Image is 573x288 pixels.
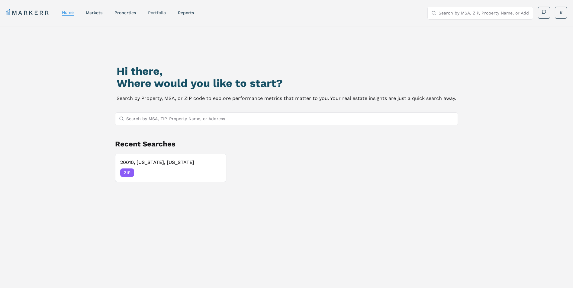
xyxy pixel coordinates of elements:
[126,113,454,125] input: Search by MSA, ZIP, Property Name, or Address
[555,7,567,19] button: K
[114,10,136,15] a: properties
[178,10,194,15] a: reports
[120,159,221,166] h3: 20010, [US_STATE], [US_STATE]
[86,10,102,15] a: markets
[115,154,226,182] button: 20010, [US_STATE], [US_STATE]ZIP[DATE]
[117,65,456,77] h1: Hi there,
[148,10,166,15] a: Portfolio
[439,7,529,19] input: Search by MSA, ZIP, Property Name, or Address
[6,8,50,17] a: MARKERR
[208,170,221,176] span: [DATE]
[560,10,562,16] span: K
[117,94,456,103] p: Search by Property, MSA, or ZIP code to explore performance metrics that matter to you. Your real...
[117,77,456,89] h2: Where would you like to start?
[115,139,458,149] h2: Recent Searches
[120,168,134,177] span: ZIP
[62,10,74,15] a: home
